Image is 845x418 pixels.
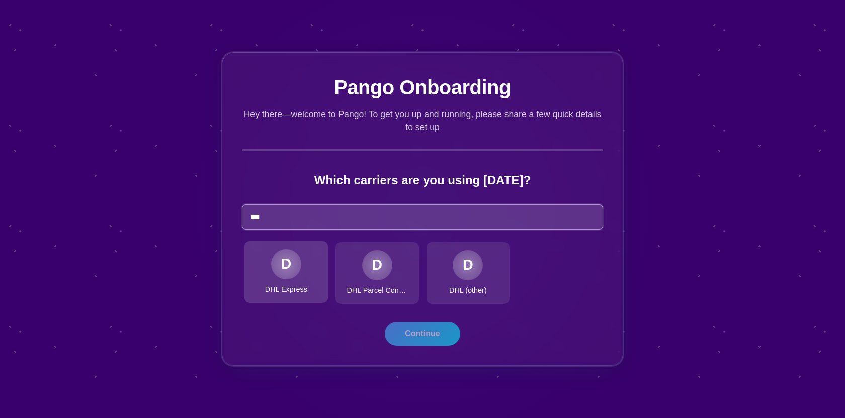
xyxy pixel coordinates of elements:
[242,108,603,134] p: Hey there—welcome to Pango! To get you up and running, please share a few quick details to set up
[242,171,603,189] h2: Which carriers are you using [DATE]?
[347,285,407,296] span: DHL Parcel Connect
[265,284,307,295] span: DHL Express
[372,254,382,276] div: D
[242,72,603,102] h1: Pango Onboarding
[385,322,460,346] button: Continue
[449,285,487,296] span: DHL (other)
[463,254,473,276] div: D
[281,253,291,275] div: D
